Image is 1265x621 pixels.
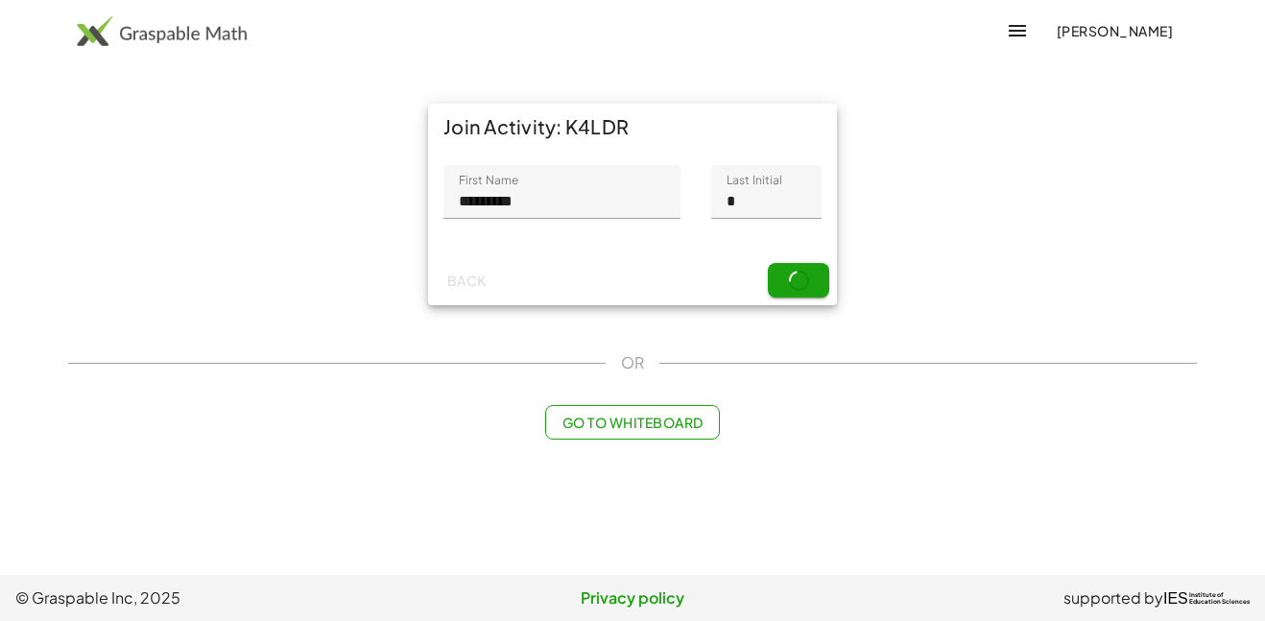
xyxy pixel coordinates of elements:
[545,405,719,440] button: Go to Whiteboard
[1040,13,1188,48] button: [PERSON_NAME]
[561,414,703,431] span: Go to Whiteboard
[1189,592,1250,606] span: Institute of Education Sciences
[1063,586,1163,609] span: supported by
[15,586,427,609] span: © Graspable Inc, 2025
[1056,22,1173,39] span: [PERSON_NAME]
[1163,589,1188,608] span: IES
[621,351,644,374] span: OR
[428,104,837,150] div: Join Activity: K4LDR
[427,586,839,609] a: Privacy policy
[1163,586,1250,609] a: IESInstitute ofEducation Sciences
